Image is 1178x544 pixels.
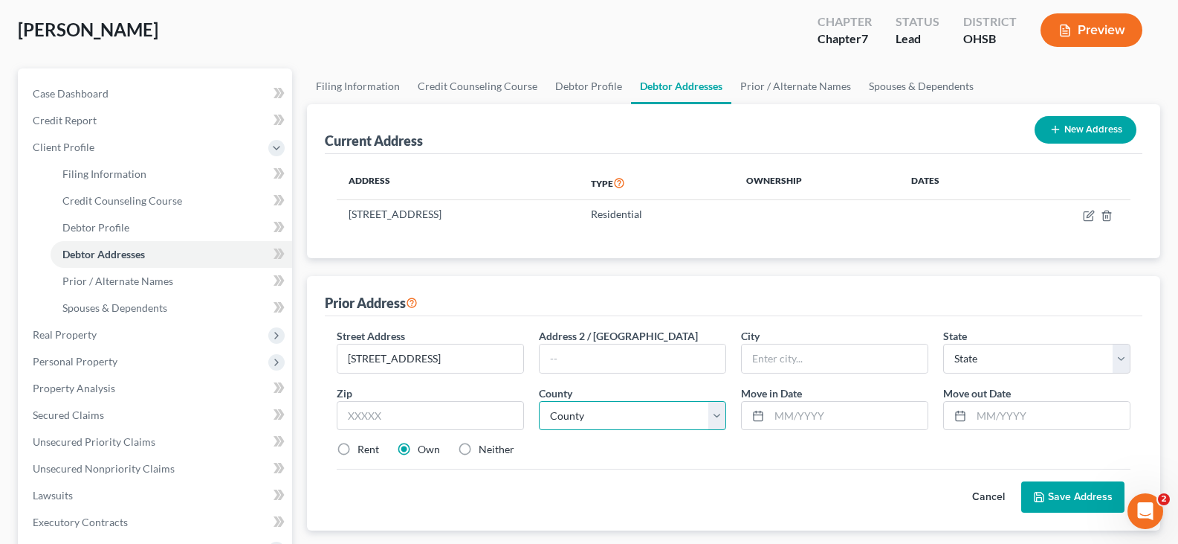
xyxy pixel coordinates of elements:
[33,141,94,153] span: Client Profile
[33,382,115,394] span: Property Analysis
[33,114,97,127] span: Credit Report
[21,455,292,482] a: Unsecured Nonpriority Claims
[337,401,524,431] input: XXXXX
[741,330,760,342] span: City
[741,387,802,400] span: Move in Date
[325,132,423,150] div: Current Address
[1035,116,1136,144] button: New Address
[62,221,129,234] span: Debtor Profile
[21,80,292,107] a: Case Dashboard
[62,248,145,260] span: Debtor Addresses
[540,345,725,373] input: --
[337,345,523,373] input: Enter street address
[51,268,292,295] a: Prior / Alternate Names
[818,31,872,48] div: Chapter
[33,409,104,421] span: Secured Claims
[963,31,1017,48] div: OHSB
[539,387,572,400] span: County
[896,31,939,48] div: Lead
[33,355,117,368] span: Personal Property
[579,166,734,200] th: Type
[21,375,292,402] a: Property Analysis
[963,13,1017,31] div: District
[33,87,109,100] span: Case Dashboard
[742,345,928,373] input: Enter city...
[307,68,409,104] a: Filing Information
[337,387,352,400] span: Zip
[734,166,899,200] th: Ownership
[1041,13,1142,47] button: Preview
[539,328,698,344] label: Address 2 / [GEOGRAPHIC_DATA]
[479,442,514,457] label: Neither
[337,330,405,342] span: Street Address
[21,429,292,455] a: Unsecured Priority Claims
[51,214,292,241] a: Debtor Profile
[21,509,292,536] a: Executory Contracts
[33,462,175,475] span: Unsecured Nonpriority Claims
[51,161,292,188] a: Filing Information
[860,68,983,104] a: Spouses & Dependents
[62,301,167,314] span: Spouses & Dependents
[1158,493,1170,505] span: 2
[51,188,292,214] a: Credit Counseling Course
[18,19,158,40] span: [PERSON_NAME]
[62,275,173,287] span: Prior / Alternate Names
[337,166,579,200] th: Address
[21,107,292,134] a: Credit Report
[818,13,872,31] div: Chapter
[943,330,967,342] span: State
[62,167,146,180] span: Filing Information
[631,68,731,104] a: Debtor Addresses
[861,31,868,45] span: 7
[943,387,1011,400] span: Move out Date
[769,402,928,430] input: MM/YYYY
[33,489,73,502] span: Lawsuits
[899,166,1007,200] th: Dates
[1021,481,1124,513] button: Save Address
[409,68,546,104] a: Credit Counseling Course
[546,68,631,104] a: Debtor Profile
[21,402,292,429] a: Secured Claims
[33,328,97,341] span: Real Property
[337,200,579,228] td: [STREET_ADDRESS]
[51,241,292,268] a: Debtor Addresses
[896,13,939,31] div: Status
[1127,493,1163,529] iframe: Intercom live chat
[357,442,379,457] label: Rent
[579,200,734,228] td: Residential
[33,435,155,448] span: Unsecured Priority Claims
[21,482,292,509] a: Lawsuits
[731,68,860,104] a: Prior / Alternate Names
[418,442,440,457] label: Own
[62,194,182,207] span: Credit Counseling Course
[51,295,292,321] a: Spouses & Dependents
[33,516,128,528] span: Executory Contracts
[325,294,418,312] div: Prior Address
[956,482,1021,512] button: Cancel
[971,402,1130,430] input: MM/YYYY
